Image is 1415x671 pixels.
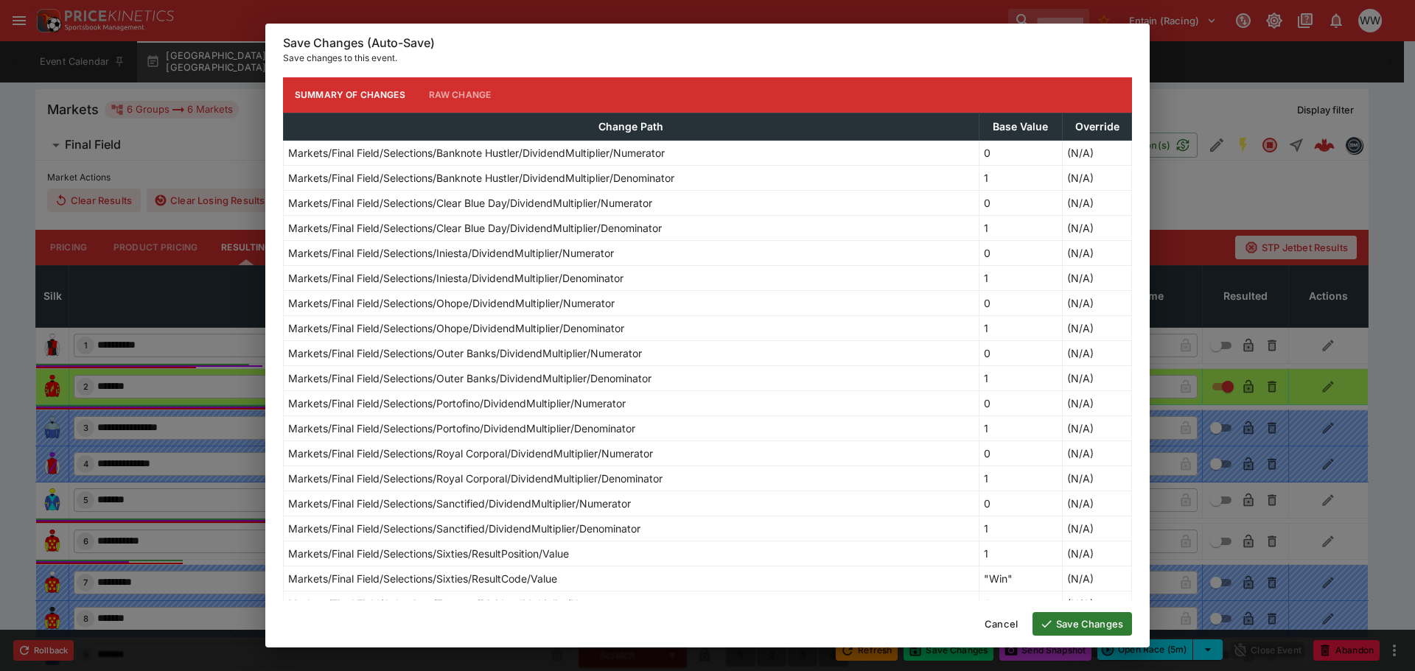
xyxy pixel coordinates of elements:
[288,245,614,261] p: Markets/Final Field/Selections/Iniesta/DividendMultiplier/Numerator
[288,170,674,186] p: Markets/Final Field/Selections/Banknote Hustler/DividendMultiplier/Denominator
[1063,315,1132,340] td: (N/A)
[1063,415,1132,440] td: (N/A)
[979,315,1062,340] td: 1
[979,541,1062,566] td: 1
[1063,240,1132,265] td: (N/A)
[979,390,1062,415] td: 0
[979,440,1062,466] td: 0
[976,612,1027,636] button: Cancel
[979,290,1062,315] td: 0
[1063,566,1132,591] td: (N/A)
[979,516,1062,541] td: 1
[288,320,624,336] p: Markets/Final Field/Selections/Ohope/DividendMultiplier/Denominator
[288,396,626,411] p: Markets/Final Field/Selections/Portofino/DividendMultiplier/Numerator
[1063,541,1132,566] td: (N/A)
[1063,516,1132,541] td: (N/A)
[288,295,615,311] p: Markets/Final Field/Selections/Ohope/DividendMultiplier/Numerator
[1063,140,1132,165] td: (N/A)
[979,415,1062,440] td: 1
[284,113,979,140] th: Change Path
[283,35,1132,51] h6: Save Changes (Auto-Save)
[288,546,569,561] p: Markets/Final Field/Selections/Sixties/ResultPosition/Value
[288,370,651,386] p: Markets/Final Field/Selections/Outer Banks/DividendMultiplier/Denominator
[288,145,665,161] p: Markets/Final Field/Selections/Banknote Hustler/DividendMultiplier/Numerator
[1063,491,1132,516] td: (N/A)
[979,340,1062,365] td: 0
[1063,265,1132,290] td: (N/A)
[1063,365,1132,390] td: (N/A)
[979,165,1062,190] td: 1
[288,270,623,286] p: Markets/Final Field/Selections/Iniesta/DividendMultiplier/Denominator
[1033,612,1132,636] button: Save Changes
[1063,440,1132,466] td: (N/A)
[979,240,1062,265] td: 0
[288,421,635,436] p: Markets/Final Field/Selections/Portofino/DividendMultiplier/Denominator
[979,140,1062,165] td: 0
[979,591,1062,616] td: 0
[288,496,631,511] p: Markets/Final Field/Selections/Sanctified/DividendMultiplier/Numerator
[283,77,417,113] button: Summary of Changes
[979,566,1062,591] td: "Win"
[979,491,1062,516] td: 0
[1063,113,1132,140] th: Override
[1063,466,1132,491] td: (N/A)
[288,345,642,361] p: Markets/Final Field/Selections/Outer Banks/DividendMultiplier/Numerator
[1063,340,1132,365] td: (N/A)
[1063,390,1132,415] td: (N/A)
[979,365,1062,390] td: 1
[979,466,1062,491] td: 1
[288,195,652,211] p: Markets/Final Field/Selections/Clear Blue Day/DividendMultiplier/Numerator
[288,521,640,536] p: Markets/Final Field/Selections/Sanctified/DividendMultiplier/Denominator
[1063,190,1132,215] td: (N/A)
[288,571,557,586] p: Markets/Final Field/Selections/Sixties/ResultCode/Value
[417,77,503,113] button: Raw Change
[979,265,1062,290] td: 1
[1063,290,1132,315] td: (N/A)
[979,215,1062,240] td: 1
[1063,165,1132,190] td: (N/A)
[1063,215,1132,240] td: (N/A)
[979,190,1062,215] td: 0
[1063,591,1132,616] td: (N/A)
[288,596,622,611] p: Markets/Final Field/Selections/Tuscany/DividendMultiplier/Numerator
[288,446,653,461] p: Markets/Final Field/Selections/Royal Corporal/DividendMultiplier/Numerator
[288,220,662,236] p: Markets/Final Field/Selections/Clear Blue Day/DividendMultiplier/Denominator
[288,471,663,486] p: Markets/Final Field/Selections/Royal Corporal/DividendMultiplier/Denominator
[979,113,1062,140] th: Base Value
[283,51,1132,66] p: Save changes to this event.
